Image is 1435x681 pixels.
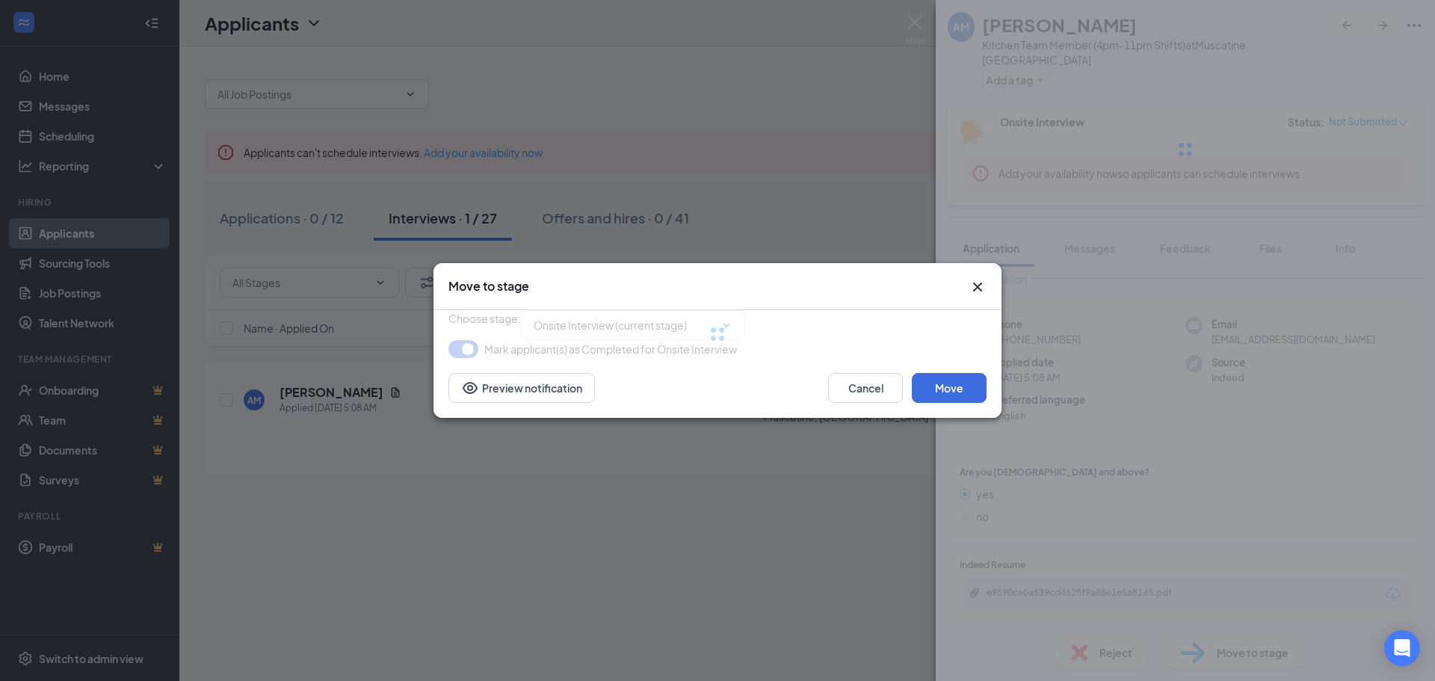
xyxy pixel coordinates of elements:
[969,278,987,296] svg: Cross
[461,379,479,397] svg: Eye
[912,373,987,403] button: Move
[969,278,987,296] button: Close
[448,373,595,403] button: Preview notificationEye
[828,373,903,403] button: Cancel
[448,278,529,295] h3: Move to stage
[1384,630,1420,666] div: Open Intercom Messenger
